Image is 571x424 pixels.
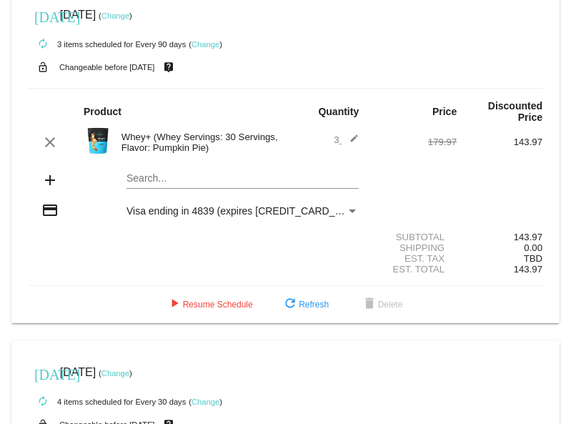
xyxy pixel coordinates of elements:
[99,369,132,378] small: ( )
[166,300,253,310] span: Resume Schedule
[34,58,51,77] mat-icon: lock_open
[34,7,51,24] mat-icon: [DATE]
[59,63,155,72] small: Changeable before [DATE]
[160,58,177,77] mat-icon: live_help
[192,40,219,49] a: Change
[101,11,129,20] a: Change
[514,264,542,275] span: 143.97
[99,11,132,20] small: ( )
[457,137,542,147] div: 143.97
[154,292,264,317] button: Resume Schedule
[371,232,457,242] div: Subtotal
[41,134,59,151] mat-icon: clear
[192,398,219,406] a: Change
[34,365,51,382] mat-icon: [DATE]
[126,205,366,217] span: Visa ending in 4839 (expires [CREDIT_CARD_DATA])
[34,36,51,53] mat-icon: autorenew
[34,393,51,410] mat-icon: autorenew
[84,106,121,117] strong: Product
[457,232,542,242] div: 143.97
[189,40,222,49] small: ( )
[371,253,457,264] div: Est. Tax
[29,40,186,49] small: 3 items scheduled for Every 90 days
[334,134,359,145] span: 3
[29,398,186,406] small: 4 items scheduled for Every 30 days
[166,296,183,313] mat-icon: play_arrow
[126,205,359,217] mat-select: Payment Method
[126,173,359,184] input: Search...
[371,137,457,147] div: 179.97
[371,264,457,275] div: Est. Total
[361,296,378,313] mat-icon: delete
[371,242,457,253] div: Shipping
[361,300,403,310] span: Delete
[41,202,59,219] mat-icon: credit_card
[524,242,542,253] span: 0.00
[488,100,542,123] strong: Discounted Price
[524,253,542,264] span: TBD
[342,134,359,151] mat-icon: edit
[41,172,59,189] mat-icon: add
[349,292,414,317] button: Delete
[84,127,112,155] img: Image-1-Carousel-Whey-2lb-Pumpkin-Pie-no-badge.png
[432,106,457,117] strong: Price
[189,398,222,406] small: ( )
[114,132,286,153] div: Whey+ (Whey Servings: 30 Servings, Flavor: Pumpkin Pie)
[282,300,329,310] span: Refresh
[318,106,359,117] strong: Quantity
[270,292,340,317] button: Refresh
[282,296,299,313] mat-icon: refresh
[101,369,129,378] a: Change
